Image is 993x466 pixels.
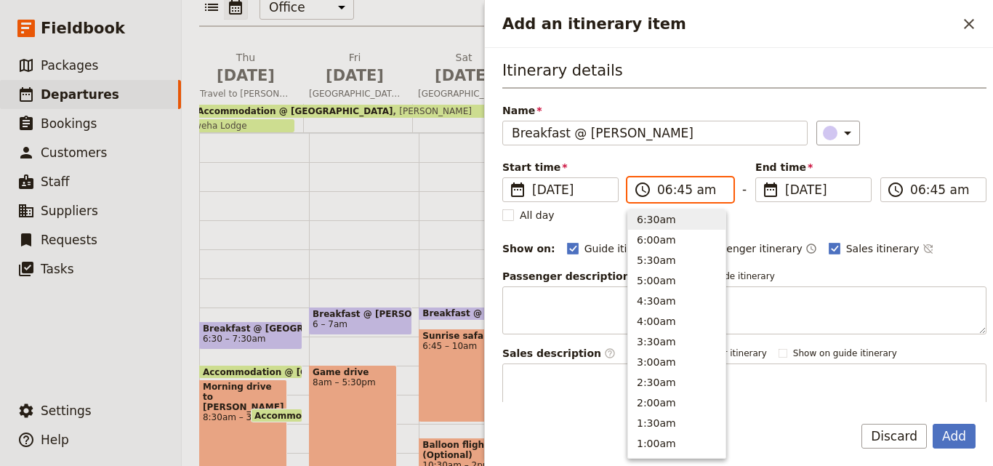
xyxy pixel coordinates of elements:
span: [DATE] [200,65,292,87]
div: Sunrise safari6:45 – 10am [419,329,522,422]
h2: Thu [200,50,292,87]
span: Suppliers [41,204,98,218]
span: Balloon flight (Optional) [422,440,503,460]
span: [GEOGRAPHIC_DATA] [303,88,406,100]
span: ​ [887,181,904,198]
button: 2:00am [628,393,725,413]
input: ​ [910,181,977,198]
span: Mbweha Lodge [174,121,246,131]
div: Accommodation @ [GEOGRAPHIC_DATA] [251,409,302,422]
span: Start time [502,160,619,174]
h3: Itinerary details [502,60,986,89]
span: [DATE] [418,65,510,87]
h2: Sat [418,50,510,87]
div: Accommodation @ [GEOGRAPHIC_DATA][PERSON_NAME] [194,105,622,118]
button: Time not shown on sales itinerary [922,240,934,257]
span: Sales itinerary [846,241,920,256]
input: Name [502,121,808,145]
span: Bookings [41,116,97,131]
button: 3:00am [628,352,725,372]
span: Morning drive to [PERSON_NAME] [203,382,284,412]
span: Fieldbook [41,17,125,39]
button: Fri [DATE][GEOGRAPHIC_DATA] [303,50,412,104]
div: Breakfast @ [PERSON_NAME]6 – 7am [309,307,412,335]
div: Accommodation @ [GEOGRAPHIC_DATA] [199,365,302,379]
span: [GEOGRAPHIC_DATA] [412,88,515,100]
span: Accommodation @ [GEOGRAPHIC_DATA] [197,106,393,116]
span: [DATE] [309,65,401,87]
span: [DATE] [532,181,609,198]
span: Staff [41,174,70,189]
span: 6 – 7am [313,319,347,329]
button: 4:30am [628,291,725,311]
div: ​ [824,124,856,142]
span: Game drive [313,367,393,377]
span: [PERSON_NAME] [393,106,471,116]
button: 6:00am [628,230,725,250]
button: Discard [861,424,927,449]
button: 1:30am [628,413,725,433]
span: 6:45 – 10am [422,341,518,351]
span: [DATE] [785,181,862,198]
span: Travel to [PERSON_NAME] (Game Walk & Village Visit) [194,88,297,100]
button: 5:00am [628,270,725,291]
span: 6:30 – 7:30am [203,334,266,344]
span: Tasks [41,262,74,276]
span: Customers [41,145,107,160]
span: Accommodation @ [GEOGRAPHIC_DATA] [254,411,457,420]
span: 8:30am – 3pm [203,412,284,422]
span: Help [41,433,69,447]
span: Breakfast @ [PERSON_NAME] [313,309,409,319]
button: Add [933,424,976,449]
div: Show on: [502,241,555,256]
span: 8am – 5:30pm [313,377,393,387]
button: Close drawer [957,12,981,36]
span: Passenger itinerary [704,241,802,256]
button: 3:30am [628,332,725,352]
label: Sales description [502,346,616,361]
span: ​ [604,348,616,359]
span: - [742,180,747,202]
span: ​ [509,181,526,198]
span: Sunrise safari [422,331,518,341]
div: Breakfast @ [PERSON_NAME] [419,307,522,321]
button: ​ [816,121,860,145]
button: Thu [DATE]Travel to [PERSON_NAME] (Game Walk & Village Visit) [194,50,303,104]
span: Name [502,103,808,118]
input: ​ [657,181,724,198]
span: ​ [762,181,779,198]
span: Breakfast @ [PERSON_NAME] [422,308,572,318]
button: 1:00am [628,433,725,454]
button: 2:30am [628,372,725,393]
span: Breakfast @ [GEOGRAPHIC_DATA] [203,324,299,334]
span: Accommodation @ [GEOGRAPHIC_DATA] [203,367,405,377]
span: Guide itinerary [584,241,661,256]
span: Show on guide itinerary [793,348,897,359]
span: Packages [41,58,98,73]
button: 6:30am [628,209,725,230]
button: Sat [DATE][GEOGRAPHIC_DATA] [412,50,521,104]
span: Settings [41,403,92,418]
button: 4:00am [628,311,725,332]
label: Passenger description [502,269,645,284]
h2: Add an itinerary item [502,13,957,35]
button: Time shown on passenger itinerary [805,240,817,257]
span: All day [520,208,555,222]
span: ​ [634,181,651,198]
div: Breakfast @ [GEOGRAPHIC_DATA]6:30 – 7:30am [199,321,302,350]
h2: Fri [309,50,401,87]
span: Requests [41,233,97,247]
span: Departures [41,87,119,102]
span: End time [755,160,872,174]
button: 5:30am [628,250,725,270]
